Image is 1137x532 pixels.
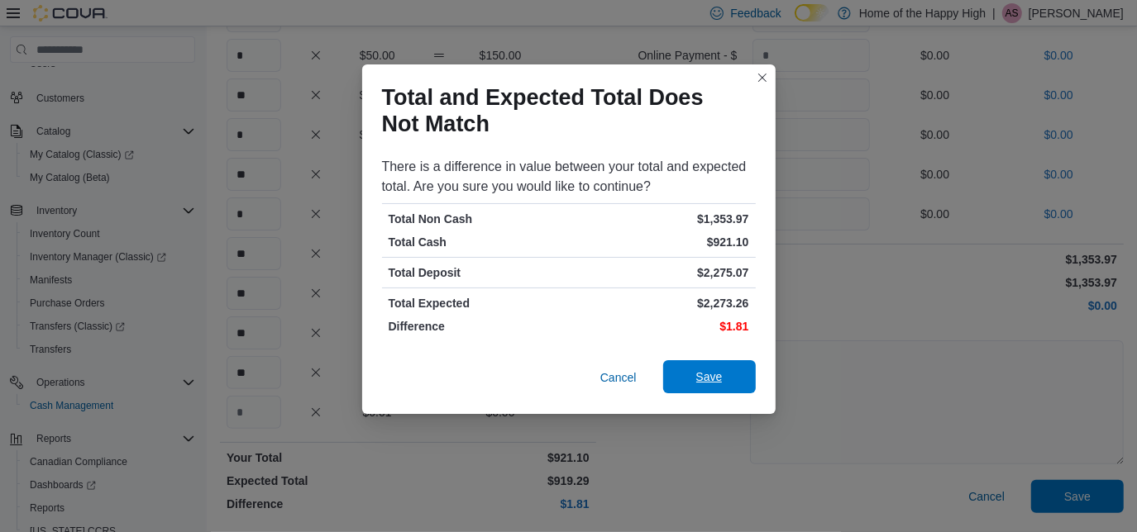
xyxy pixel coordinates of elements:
p: Difference [389,318,566,335]
p: $2,273.26 [572,295,749,311]
button: Save [663,360,756,393]
button: Closes this modal window [752,68,772,88]
p: $1,353.97 [572,211,749,227]
button: Cancel [594,361,643,394]
h1: Total and Expected Total Does Not Match [382,84,743,137]
p: Total Deposit [389,264,566,281]
p: Total Cash [389,234,566,250]
p: $921.10 [572,234,749,250]
p: $1.81 [572,318,749,335]
p: $2,275.07 [572,264,749,281]
span: Save [696,368,723,385]
div: There is a difference in value between your total and expected total. Are you sure you would like... [382,157,756,197]
p: Total Non Cash [389,211,566,227]
span: Cancel [600,369,637,386]
p: Total Expected [389,295,566,311]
